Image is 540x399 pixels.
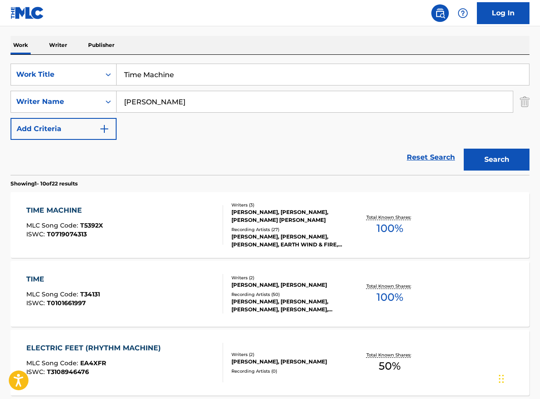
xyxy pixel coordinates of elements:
[26,368,47,376] span: ISWC :
[377,221,403,236] span: 100 %
[16,96,95,107] div: Writer Name
[47,299,86,307] span: T0101661997
[26,290,80,298] span: MLC Song Code :
[496,357,540,399] iframe: Chat Widget
[11,261,529,327] a: TIMEMLC Song Code:T34131ISWC:T0101661997Writers (2)[PERSON_NAME], [PERSON_NAME]Recording Artists ...
[99,124,110,134] img: 9d2ae6d4665cec9f34b9.svg
[366,283,413,289] p: Total Known Shares:
[11,36,31,54] p: Work
[11,180,78,188] p: Showing 1 - 10 of 22 results
[402,148,459,167] a: Reset Search
[477,2,529,24] a: Log In
[464,149,529,171] button: Search
[47,368,89,376] span: T3108946476
[11,64,529,175] form: Search Form
[431,4,449,22] a: Public Search
[26,205,103,216] div: TIME MACHINE
[231,274,346,281] div: Writers ( 2 )
[26,230,47,238] span: ISWC :
[231,202,346,208] div: Writers ( 3 )
[80,221,103,229] span: T5392X
[231,298,346,313] div: [PERSON_NAME], [PERSON_NAME], [PERSON_NAME], [PERSON_NAME], [PERSON_NAME]
[11,7,44,19] img: MLC Logo
[231,351,346,358] div: Writers ( 2 )
[231,208,346,224] div: [PERSON_NAME], [PERSON_NAME], [PERSON_NAME] [PERSON_NAME]
[85,36,117,54] p: Publisher
[26,299,47,307] span: ISWC :
[377,289,403,305] span: 100 %
[16,69,95,80] div: Work Title
[11,118,117,140] button: Add Criteria
[26,274,100,285] div: TIME
[47,230,87,238] span: T0719074313
[458,8,468,18] img: help
[366,214,413,221] p: Total Known Shares:
[11,192,529,258] a: TIME MACHINEMLC Song Code:T5392XISWC:T0719074313Writers (3)[PERSON_NAME], [PERSON_NAME], [PERSON_...
[26,359,80,367] span: MLC Song Code :
[26,343,165,353] div: ELECTRIC FEET (RHYTHM MACHINE)
[379,358,401,374] span: 50 %
[80,290,100,298] span: T34131
[46,36,70,54] p: Writer
[366,352,413,358] p: Total Known Shares:
[454,4,472,22] div: Help
[435,8,445,18] img: search
[231,368,346,374] div: Recording Artists ( 0 )
[11,330,529,395] a: ELECTRIC FEET (RHYTHM MACHINE)MLC Song Code:EA4XFRISWC:T3108946476Writers (2)[PERSON_NAME], [PERS...
[231,226,346,233] div: Recording Artists ( 27 )
[499,366,504,392] div: Drag
[231,233,346,249] div: [PERSON_NAME], [PERSON_NAME], [PERSON_NAME], EARTH WIND & FIRE, EARTH, WIND & FIRE|[PERSON_NAME]
[231,281,346,289] div: [PERSON_NAME], [PERSON_NAME]
[26,221,80,229] span: MLC Song Code :
[231,291,346,298] div: Recording Artists ( 50 )
[520,91,529,113] img: Delete Criterion
[231,358,346,366] div: [PERSON_NAME], [PERSON_NAME]
[80,359,106,367] span: EA4XFR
